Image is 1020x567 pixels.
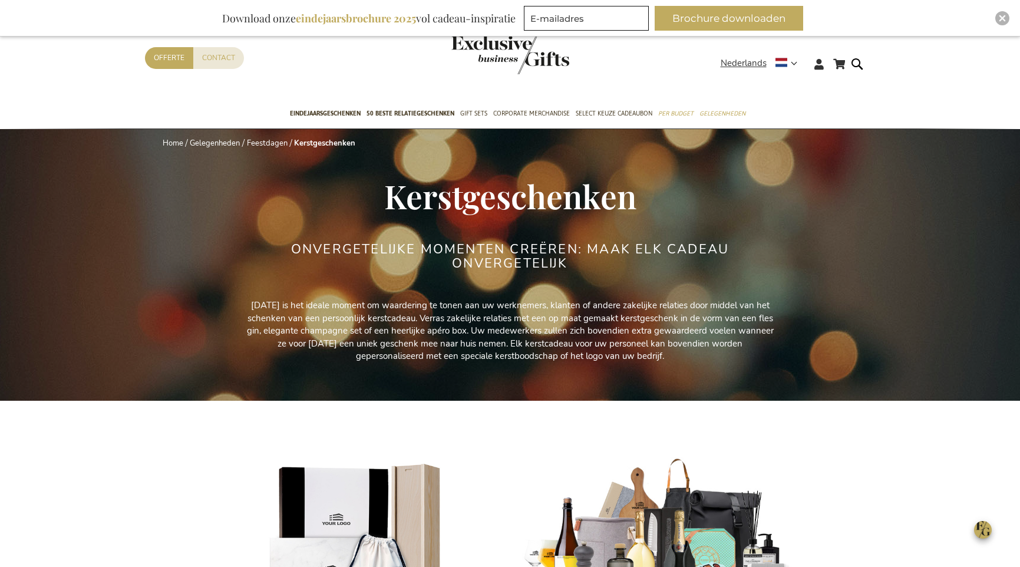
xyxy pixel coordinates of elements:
span: Eindejaarsgeschenken [290,107,361,120]
a: Eindejaarsgeschenken [290,100,361,129]
a: Home [163,138,183,149]
div: Download onze vol cadeau-inspiratie [217,6,521,31]
a: Gift Sets [460,100,487,129]
span: 50 beste relatiegeschenken [367,107,454,120]
a: Contact [193,47,244,69]
h2: ONVERGETELIJKE MOMENTEN CREËREN: MAAK ELK CADEAU ONVERGETELIJK [289,242,731,271]
span: Gift Sets [460,107,487,120]
a: store logo [451,35,510,74]
button: Brochure downloaden [655,6,803,31]
b: eindejaarsbrochure 2025 [296,11,416,25]
a: Gelegenheden [190,138,240,149]
span: Gelegenheden [699,107,745,120]
a: Feestdagen [247,138,288,149]
a: Offerte [145,47,193,69]
a: Select Keuze Cadeaubon [576,100,652,129]
span: Kerstgeschenken [384,174,636,217]
span: Nederlands [721,57,767,70]
strong: Kerstgeschenken [294,138,355,149]
p: [DATE] is het ideale moment om waardering te tonen aan uw werknemers, klanten of andere zakelijke... [245,299,775,362]
img: Exclusive Business gifts logo [451,35,569,74]
a: Gelegenheden [699,100,745,129]
span: Select Keuze Cadeaubon [576,107,652,120]
a: Corporate Merchandise [493,100,570,129]
img: Close [999,15,1006,22]
input: E-mailadres [524,6,649,31]
a: 50 beste relatiegeschenken [367,100,454,129]
span: Corporate Merchandise [493,107,570,120]
a: Per Budget [658,100,694,129]
div: Close [995,11,1009,25]
span: Per Budget [658,107,694,120]
form: marketing offers and promotions [524,6,652,34]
